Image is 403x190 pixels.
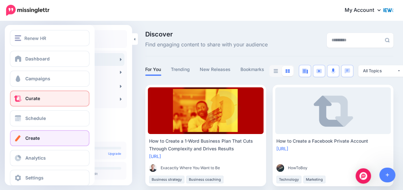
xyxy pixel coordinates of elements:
[25,96,40,101] span: Curate
[240,66,264,73] a: Bookmarks
[285,69,290,73] img: grid-blue.png
[276,137,390,145] div: How to Create a Facebook Private Account
[10,71,89,87] a: Campaigns
[25,115,46,121] span: Schedule
[10,110,89,126] a: Schedule
[276,176,301,183] li: Technology
[356,168,371,184] div: Open Intercom Messenger
[10,150,89,166] a: Analytics
[145,31,268,37] span: Discover
[200,66,231,73] a: New Releases
[24,35,46,42] span: Renew HR
[186,176,223,183] li: Business coaching
[10,130,89,146] a: Create
[302,68,308,74] img: article-blue.png
[10,51,89,67] a: Dashboard
[331,68,335,74] img: microphone.png
[363,68,397,74] div: All Topics
[303,176,325,183] li: Marketing
[25,135,40,141] span: Create
[15,35,21,41] img: menu.png
[171,66,190,73] a: Trending
[145,66,161,73] a: For You
[276,146,288,151] a: [URL]
[6,5,49,16] img: Missinglettr
[145,41,268,49] span: Find engaging content to share with your audience
[10,91,89,107] a: Curate
[288,165,307,171] span: HowToBoy
[25,76,50,81] span: Campaigns
[25,155,46,161] span: Analytics
[10,30,89,46] button: Renew HR
[149,137,262,153] div: How to Create a 1-Word Business Plan That Cuts Through Complexity and Drives Results
[344,68,350,74] img: chat-square-blue.png
[149,154,161,159] a: [URL]
[149,164,157,172] img: 61762406_414633959090486_4200527562230726656_o-bsa86369_thumb.jpg
[10,170,89,186] a: Settings
[149,176,184,183] li: Business strategy
[276,164,284,172] img: E79QJFDZSDFOS6II9M8TC5ZOCPIECS8G_thumb.jpg
[25,175,44,180] span: Settings
[161,165,220,171] span: Exacactly Where You Want to Be
[273,69,278,73] img: list-grey.png
[316,69,322,73] img: video-blue.png
[385,38,390,43] img: search-grey-6.png
[25,56,50,61] span: Dashboard
[338,3,393,18] a: My Account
